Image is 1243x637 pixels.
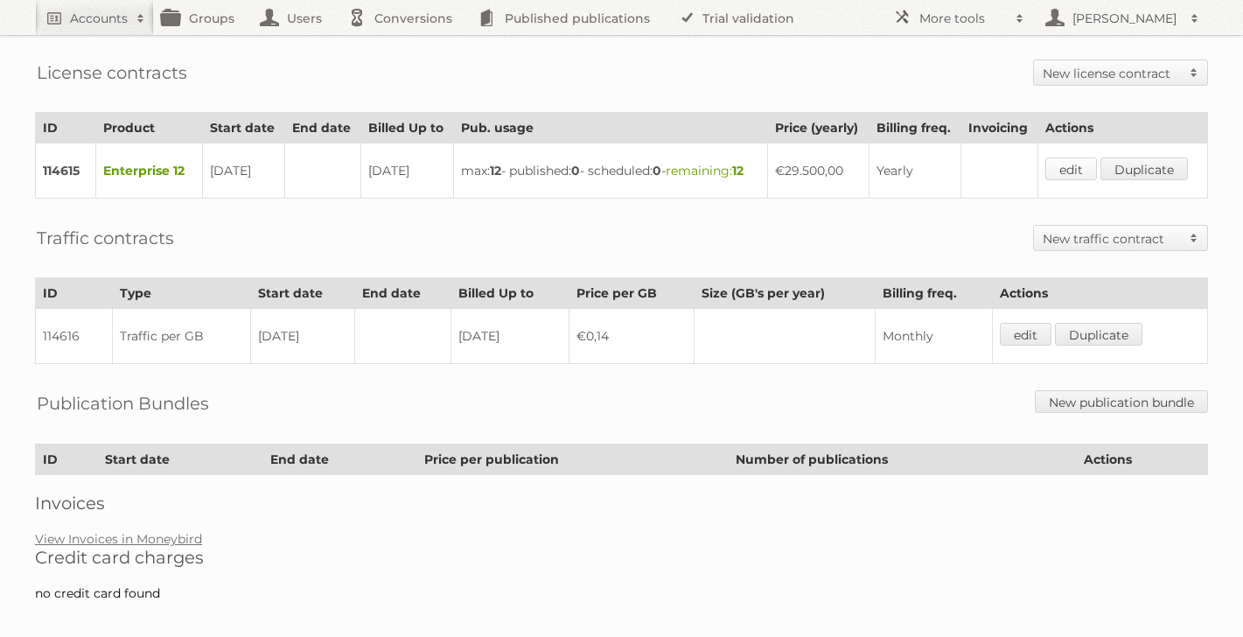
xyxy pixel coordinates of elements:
th: Invoicing [961,113,1038,143]
h2: Credit card charges [35,547,1208,568]
th: Billing freq. [869,113,960,143]
a: edit [1045,157,1097,180]
h2: [PERSON_NAME] [1068,10,1182,27]
a: Duplicate [1055,323,1142,346]
th: Price per publication [416,444,728,475]
th: ID [36,113,96,143]
th: Pub. usage [453,113,767,143]
th: Price (yearly) [768,113,869,143]
th: ID [36,444,98,475]
th: Number of publications [728,444,1076,475]
h2: New traffic contract [1043,230,1181,248]
a: edit [1000,323,1051,346]
strong: 12 [490,163,501,178]
th: Billed Up to [451,278,569,309]
td: Traffic per GB [112,309,250,364]
td: [DATE] [360,143,453,199]
td: Monthly [876,309,993,364]
th: Type [112,278,250,309]
td: €0,14 [569,309,695,364]
th: Start date [251,278,355,309]
strong: 0 [571,163,580,178]
h2: Traffic contracts [37,225,174,251]
td: [DATE] [451,309,569,364]
strong: 12 [732,163,744,178]
th: Actions [1037,113,1207,143]
th: Price per GB [569,278,695,309]
h2: Accounts [70,10,128,27]
th: Actions [1076,444,1207,475]
th: Actions [992,278,1207,309]
th: End date [263,444,416,475]
td: Enterprise 12 [96,143,203,199]
td: max: - published: - scheduled: - [453,143,767,199]
span: Toggle [1181,60,1207,85]
a: New license contract [1034,60,1207,85]
h2: Invoices [35,493,1208,514]
th: Start date [97,444,263,475]
a: New publication bundle [1035,390,1208,413]
th: Product [96,113,203,143]
span: Toggle [1181,226,1207,250]
td: 114616 [36,309,113,364]
span: remaining: [666,163,744,178]
th: End date [284,113,360,143]
td: €29.500,00 [768,143,869,199]
h2: License contracts [37,59,187,86]
th: Billed Up to [360,113,453,143]
td: 114615 [36,143,96,199]
strong: 0 [653,163,661,178]
td: Yearly [869,143,960,199]
a: View Invoices in Moneybird [35,531,202,547]
td: [DATE] [251,309,355,364]
h2: More tools [919,10,1007,27]
td: [DATE] [202,143,284,199]
th: End date [355,278,451,309]
th: Billing freq. [876,278,993,309]
a: New traffic contract [1034,226,1207,250]
a: Duplicate [1100,157,1188,180]
h2: New license contract [1043,65,1181,82]
th: ID [36,278,113,309]
th: Start date [202,113,284,143]
h2: Publication Bundles [37,390,209,416]
th: Size (GB's per year) [695,278,876,309]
